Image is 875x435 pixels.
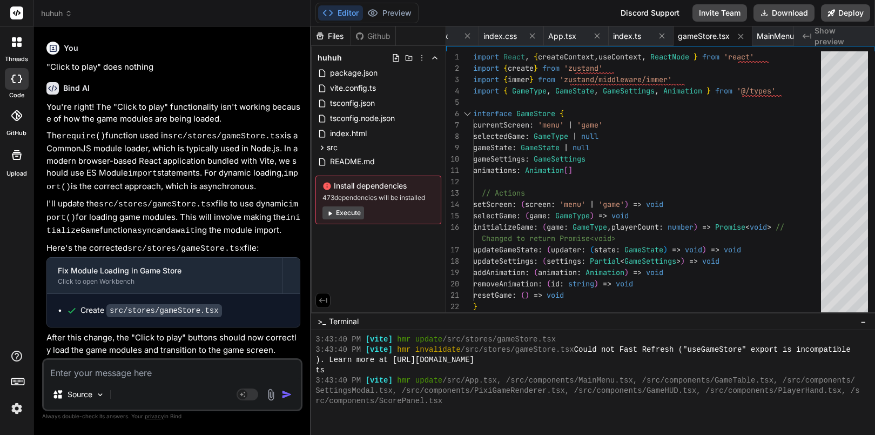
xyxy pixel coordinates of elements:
div: Click to collapse the range. [460,108,474,119]
span: void [685,245,702,255]
span: | [573,131,577,141]
span: GameType [512,86,547,96]
span: GameType [555,211,590,220]
span: screen [525,199,551,209]
span: updateSettings [473,256,534,266]
button: Invite Team [692,4,747,22]
span: '@/types' [737,86,776,96]
span: createContext [538,52,594,62]
span: => [633,199,642,209]
span: GameState [555,86,594,96]
span: : [512,199,516,209]
button: Download [753,4,815,22]
span: : [547,211,551,220]
span: , [642,52,646,62]
span: gameState [473,143,512,152]
div: Create [80,305,222,316]
span: : [512,143,516,152]
div: 14 [446,199,459,210]
span: void [702,256,719,266]
span: { [503,86,508,96]
code: src/stores/gameStore.tsx [168,132,285,141]
span: ( [542,222,547,232]
span: MainMenu.tsx [757,31,807,42]
code: import() [46,169,298,192]
div: 15 [446,210,459,222]
span: void [646,267,663,277]
span: : [560,279,564,289]
span: game [529,211,547,220]
span: [vite] [365,376,392,386]
div: 12 [446,176,459,188]
div: 9 [446,142,459,153]
div: Click to open Workbench [58,277,271,286]
p: You're right! The "Click to play" functionality isn't working because of how the game modules are... [46,101,300,125]
span: Show preview [815,25,866,47]
div: 19 [446,267,459,278]
span: animations [473,165,516,175]
span: [vite] [365,334,392,345]
span: immer [508,75,529,84]
div: 18 [446,256,459,267]
span: : [529,120,534,130]
span: // [776,222,784,232]
span: Changed to return Promise<void> [482,233,616,243]
img: Pick Models [96,390,105,399]
span: ( [534,267,538,277]
span: : [581,245,585,255]
span: from [702,52,719,62]
span: : [551,199,555,209]
span: selectGame [473,211,516,220]
span: setScreen [473,199,512,209]
span: ) [525,290,529,300]
span: GameSettings [534,154,585,164]
span: 3:43:40 PM [315,376,361,386]
span: GameStore [516,109,555,118]
div: 11 [446,165,459,176]
span: : [525,154,529,164]
span: hmr update [397,334,442,345]
span: gameSettings [473,154,525,164]
span: README.md [329,155,376,168]
span: package.json [329,66,379,79]
span: { [503,75,508,84]
div: Github [351,31,395,42]
code: require() [62,132,105,141]
span: => [598,211,607,220]
span: App.tsx [548,31,576,42]
span: 'menu' [538,120,564,130]
span: selectedGame [473,131,525,141]
code: src/stores/gameStore.tsx [99,200,216,209]
span: playerCount [611,222,659,232]
div: Files [311,31,351,42]
span: => [702,222,711,232]
span: ( [521,290,525,300]
span: : [659,222,663,232]
span: : [516,165,521,175]
span: Terminal [329,316,359,327]
span: ( [521,199,525,209]
span: void [750,222,767,232]
span: Install dependencies [322,180,434,191]
label: threads [5,55,28,64]
span: => [689,256,698,266]
span: , [594,52,598,62]
span: ) [624,267,629,277]
span: => [534,290,542,300]
span: null [581,131,598,141]
span: GameType [534,131,568,141]
span: index.css [483,31,517,42]
span: => [633,267,642,277]
span: from [542,63,560,73]
span: ( [542,256,547,266]
span: 'zustand/middleware/immer' [560,75,672,84]
span: ] [568,165,573,175]
span: 'react' [724,52,754,62]
span: , [525,52,529,62]
span: : [538,245,542,255]
span: [ [564,165,568,175]
span: : [512,290,516,300]
div: 2 [446,63,459,74]
div: 16 [446,222,459,233]
span: game [547,222,564,232]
